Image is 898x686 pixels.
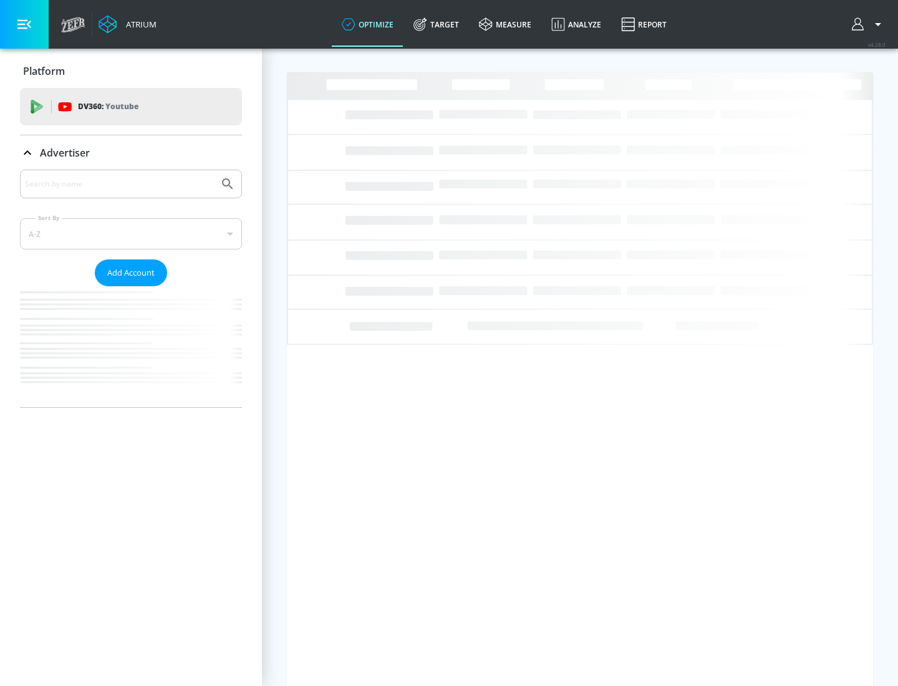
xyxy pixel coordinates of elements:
a: Analyze [541,2,611,47]
div: Advertiser [20,170,242,407]
label: Sort By [36,214,62,222]
div: Atrium [121,19,157,30]
div: DV360: Youtube [20,88,242,125]
button: Add Account [95,259,167,286]
div: Advertiser [20,135,242,170]
p: Platform [23,64,65,78]
a: Report [611,2,677,47]
span: v 4.28.0 [868,41,886,48]
a: Atrium [99,15,157,34]
nav: list of Advertiser [20,286,242,407]
p: Advertiser [40,146,90,160]
span: Add Account [107,266,155,280]
a: optimize [332,2,403,47]
div: Platform [20,54,242,89]
a: measure [469,2,541,47]
input: Search by name [25,176,214,192]
p: Youtube [105,100,138,113]
p: DV360: [78,100,138,114]
div: A-Z [20,218,242,249]
a: Target [403,2,469,47]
